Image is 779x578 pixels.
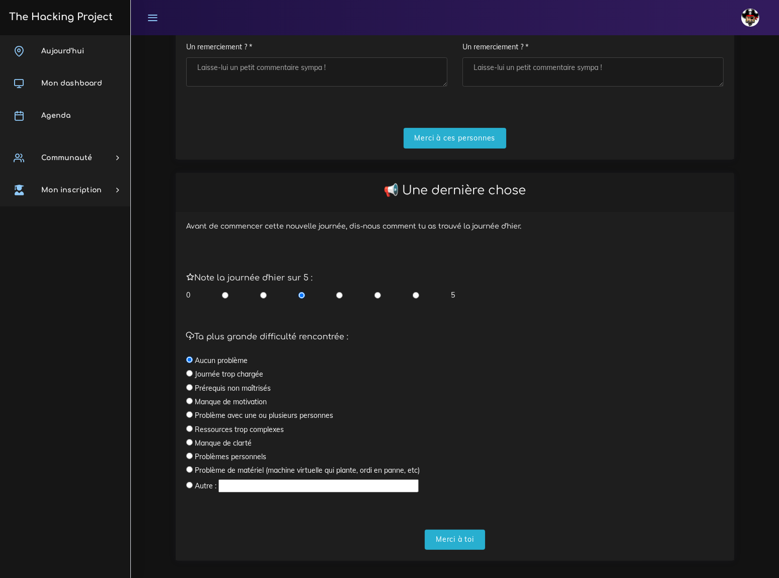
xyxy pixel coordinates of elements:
[195,452,266,462] label: Problèmes personnels
[425,530,485,550] input: Merci à toi
[41,112,70,119] span: Agenda
[195,410,333,420] label: Problème avec une ou plusieurs personnes
[186,290,455,300] div: 0 5
[195,481,216,491] label: Autre :
[186,183,724,198] h2: 📢 Une dernière chose
[41,154,92,162] span: Communauté
[41,47,84,55] span: Aujourd'hui
[195,465,420,475] label: Problème de matériel (machine virtuelle qui plante, ordi en panne, etc)
[195,438,252,448] label: Manque de clarté
[41,80,102,87] span: Mon dashboard
[195,397,267,407] label: Manque de motivation
[6,12,113,23] h3: The Hacking Project
[186,273,724,283] h5: Note la journée d'hier sur 5 :
[186,37,252,58] label: Un remerciement ? *
[741,9,759,27] img: avatar
[195,383,271,393] label: Prérequis non maîtrisés
[186,223,724,231] h6: Avant de commencer cette nouvelle journée, dis-nous comment tu as trouvé la journée d'hier.
[195,369,263,379] label: Journée trop chargée
[404,128,507,149] input: Merci à ces personnes
[186,332,724,342] h5: Ta plus grande difficulté rencontrée :
[462,37,528,58] label: Un remerciement ? *
[41,186,102,194] span: Mon inscription
[195,355,248,366] label: Aucun problème
[195,424,284,435] label: Ressources trop complexes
